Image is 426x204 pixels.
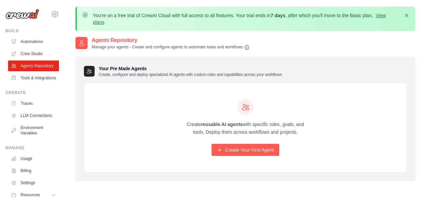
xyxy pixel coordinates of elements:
h3: Your Pre Made Agents [99,65,282,77]
a: Agents Repository [8,60,59,71]
a: Crew Studio [8,48,59,59]
a: Automations [8,36,59,47]
img: Logo [5,9,39,19]
button: Resources [8,190,59,200]
a: Create Your First Agent [211,144,279,156]
a: Usage [8,153,59,164]
a: Tools & Integrations [8,73,59,83]
a: Billing [8,165,59,176]
a: Traces [8,98,59,109]
h2: Agents Repository [92,36,250,44]
p: You're on a free trial of CrewAI Cloud with full access to all features. Your trial ends in , aft... [93,12,399,26]
span: Resources [21,192,40,198]
p: Create, configure and deploy specialized AI agents with custom roles and capabilities across your... [99,72,282,77]
div: Manage [5,145,59,151]
p: Create with specific roles, goals, and tools. Deploy them across workflows and projects. [181,121,310,136]
strong: 7 days [270,13,285,18]
div: Operate [5,90,59,95]
div: Build [5,28,59,34]
p: Manage your agents - Create and configure agents to automate tasks and workflows [92,44,250,50]
a: LLM Connections [8,110,59,121]
strong: reusable AI agents [201,122,242,127]
a: Environment Variables [8,122,59,138]
a: Settings [8,177,59,188]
